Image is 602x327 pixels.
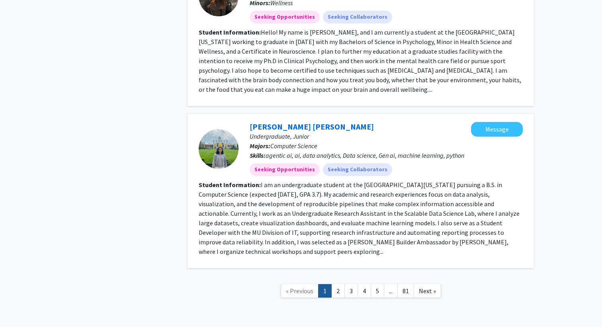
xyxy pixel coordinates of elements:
[414,284,441,298] a: Next
[250,151,266,159] b: Skills:
[250,11,320,23] mat-chip: Seeking Opportunities
[199,28,261,36] b: Student Information:
[199,181,261,189] b: Student Information:
[389,287,393,295] span: ...
[323,163,392,176] mat-chip: Seeking Collaborators
[286,287,313,295] span: « Previous
[188,276,534,308] nav: Page navigation
[471,122,523,137] button: Message Rohitha Sresta Ganji
[397,284,414,298] a: 81
[250,163,320,176] mat-chip: Seeking Opportunities
[266,151,464,159] span: agentic ai, ai, data analytics, Data science, Gen ai, machine learning, python
[344,284,358,298] a: 3
[199,181,520,255] fg-read-more: I am an undergraduate student at the [GEOGRAPHIC_DATA][US_STATE] pursuing a B.S. in Computer Scie...
[323,11,392,23] mat-chip: Seeking Collaborators
[250,142,270,150] b: Majors:
[331,284,345,298] a: 2
[199,28,521,93] fg-read-more: Hello! My name is [PERSON_NAME], and I am currently a student at the [GEOGRAPHIC_DATA][US_STATE] ...
[6,291,34,321] iframe: Chat
[358,284,371,298] a: 4
[371,284,384,298] a: 5
[281,284,319,298] a: Previous Page
[419,287,436,295] span: Next »
[250,122,374,132] a: [PERSON_NAME] [PERSON_NAME]
[318,284,332,298] a: 1
[270,142,317,150] span: Computer Science
[250,132,309,140] span: Undergraduate, Junior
